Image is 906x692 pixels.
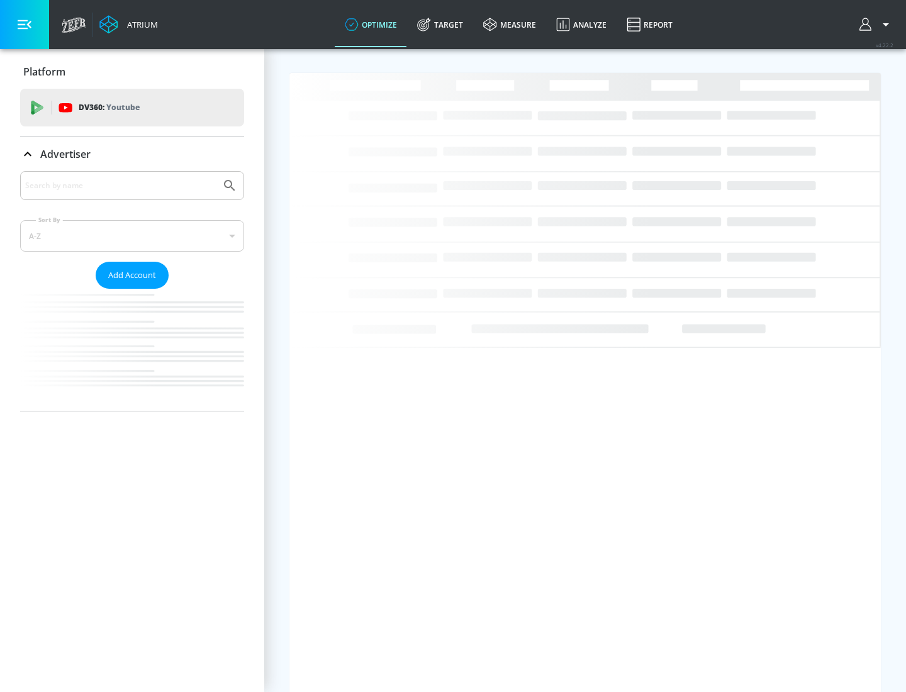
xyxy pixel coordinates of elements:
[40,147,91,161] p: Advertiser
[108,268,156,282] span: Add Account
[20,137,244,172] div: Advertiser
[106,101,140,114] p: Youtube
[20,171,244,411] div: Advertiser
[20,220,244,252] div: A-Z
[25,177,216,194] input: Search by name
[617,2,683,47] a: Report
[407,2,473,47] a: Target
[20,54,244,89] div: Platform
[876,42,893,48] span: v 4.22.2
[122,19,158,30] div: Atrium
[473,2,546,47] a: measure
[20,89,244,126] div: DV360: Youtube
[23,65,65,79] p: Platform
[546,2,617,47] a: Analyze
[99,15,158,34] a: Atrium
[20,289,244,411] nav: list of Advertiser
[79,101,140,114] p: DV360:
[335,2,407,47] a: optimize
[36,216,63,224] label: Sort By
[96,262,169,289] button: Add Account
